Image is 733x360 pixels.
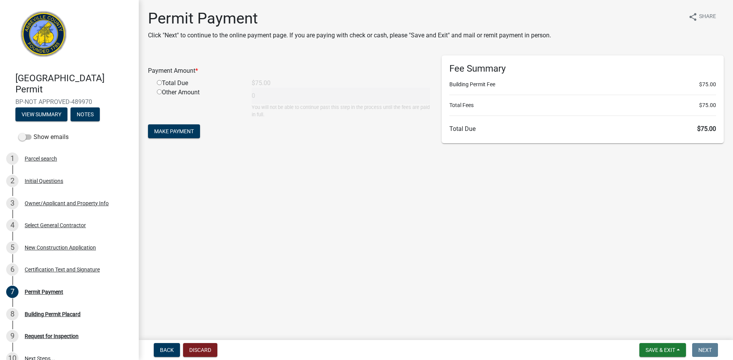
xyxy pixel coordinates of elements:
[639,343,686,357] button: Save & Exit
[154,343,180,357] button: Back
[183,343,217,357] button: Discard
[6,219,18,231] div: 4
[449,63,716,74] h6: Fee Summary
[18,132,69,142] label: Show emails
[6,286,18,298] div: 7
[151,88,246,118] div: Other Amount
[449,80,716,89] li: Building Permit Fee
[15,107,67,121] button: View Summary
[154,128,194,134] span: Make Payment
[646,347,675,353] span: Save & Exit
[142,66,436,75] div: Payment Amount
[15,112,67,118] wm-modal-confirm: Summary
[148,9,551,28] h1: Permit Payment
[6,241,18,254] div: 5
[15,98,123,105] span: BP-NOT APPROVED-489970
[151,79,246,88] div: Total Due
[25,289,63,295] div: Permit Payment
[682,9,722,24] button: shareShare
[688,12,698,22] i: share
[6,152,18,165] div: 1
[698,347,712,353] span: Next
[692,343,718,357] button: Next
[15,73,133,95] h4: [GEOGRAPHIC_DATA] Permit
[25,245,96,250] div: New Construction Application
[25,267,100,272] div: Certification Text and Signature
[148,124,200,138] button: Make Payment
[160,347,174,353] span: Back
[25,156,57,161] div: Parcel search
[699,12,716,22] span: Share
[25,223,86,228] div: Select General Contractor
[6,175,18,187] div: 2
[699,80,716,89] span: $75.00
[449,125,716,132] h6: Total Due
[6,263,18,276] div: 6
[449,101,716,109] li: Total Fees
[25,178,63,184] div: Initial Questions
[25,311,81,317] div: Building Permit Placard
[148,31,551,40] p: Click "Next" to continue to the online payment page. If you are paying with check or cash, please...
[697,125,716,132] span: $75.00
[6,197,18,209] div: 3
[699,101,716,109] span: $75.00
[25,333,79,339] div: Request for Inspection
[6,330,18,342] div: 9
[6,308,18,320] div: 8
[25,201,109,206] div: Owner/Applicant and Property Info
[71,107,100,121] button: Notes
[15,8,72,65] img: Abbeville County, South Carolina
[71,112,100,118] wm-modal-confirm: Notes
